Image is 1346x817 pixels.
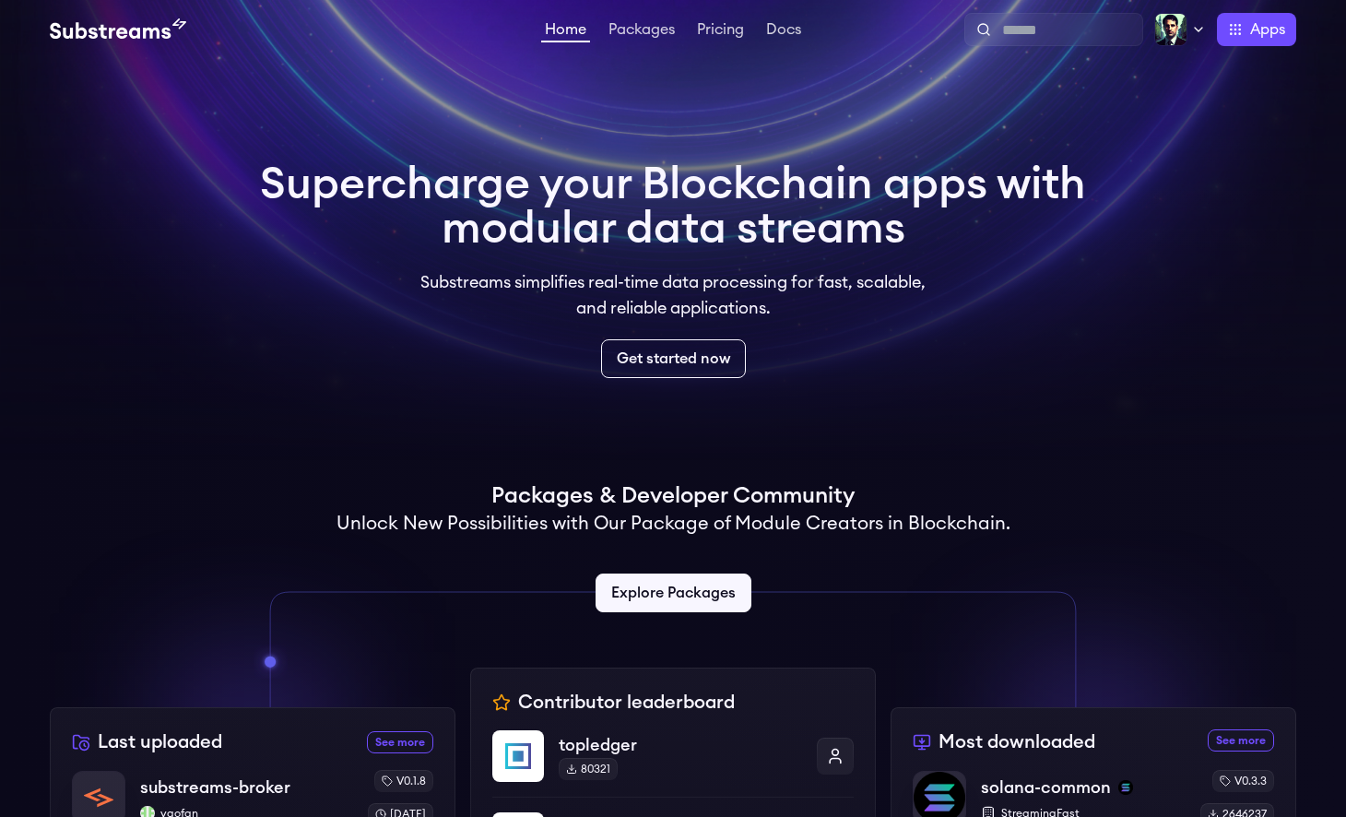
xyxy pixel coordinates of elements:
[1118,780,1133,795] img: solana
[367,731,433,753] a: See more recently uploaded packages
[981,775,1111,800] p: solana-common
[491,481,855,511] h1: Packages & Developer Community
[374,770,433,792] div: v0.1.8
[1208,729,1274,752] a: See more most downloaded packages
[541,22,590,42] a: Home
[140,775,290,800] p: substreams-broker
[601,339,746,378] a: Get started now
[1250,18,1285,41] span: Apps
[1212,770,1274,792] div: v0.3.3
[605,22,679,41] a: Packages
[336,511,1010,537] h2: Unlock New Possibilities with Our Package of Module Creators in Blockchain.
[50,18,186,41] img: Substream's logo
[559,732,802,758] p: topledger
[762,22,805,41] a: Docs
[260,162,1086,251] h1: Supercharge your Blockchain apps with modular data streams
[492,730,544,782] img: topledger
[693,22,748,41] a: Pricing
[559,758,618,780] div: 80321
[1154,13,1187,46] img: Profile
[407,269,939,321] p: Substreams simplifies real-time data processing for fast, scalable, and reliable applications.
[596,574,751,612] a: Explore Packages
[492,730,854,797] a: topledgertopledger80321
